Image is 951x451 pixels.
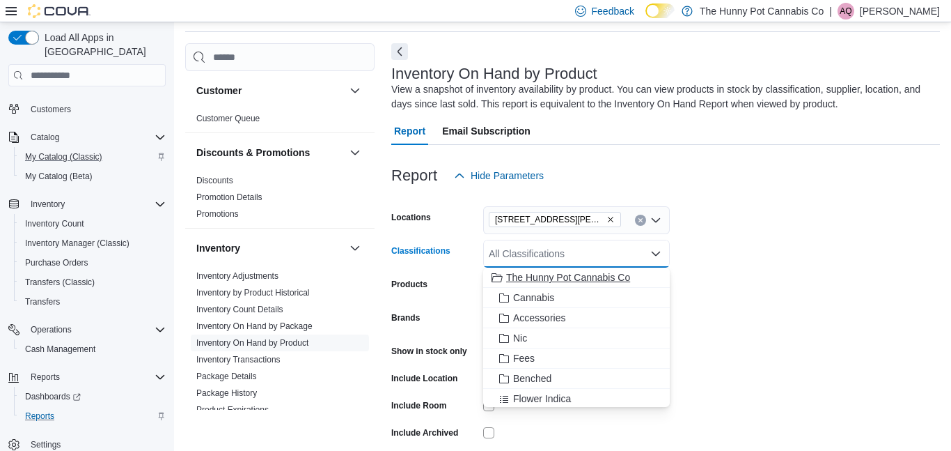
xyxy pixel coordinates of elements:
[25,196,70,213] button: Inventory
[31,372,60,383] span: Reports
[25,277,95,288] span: Transfers (Classic)
[196,287,310,298] span: Inventory by Product Historical
[3,99,171,119] button: Customers
[860,3,940,20] p: [PERSON_NAME]
[196,113,260,124] span: Customer Queue
[196,304,283,315] span: Inventory Count Details
[592,4,634,18] span: Feedback
[19,274,100,291] a: Transfers (Classic)
[196,146,344,160] button: Discounts & Promotions
[25,100,166,118] span: Customers
[196,84,344,98] button: Customer
[829,3,832,20] p: |
[196,271,278,281] a: Inventory Adjustments
[25,257,88,268] span: Purchase Orders
[495,213,604,227] span: [STREET_ADDRESS][PERSON_NAME]
[28,4,91,18] img: Cova
[650,248,661,259] button: Close list of options
[19,235,135,252] a: Inventory Manager (Classic)
[196,321,313,331] a: Inventory On Hand by Package
[391,212,431,223] label: Locations
[196,270,278,282] span: Inventory Adjustments
[19,215,166,232] span: Inventory Count
[196,175,233,186] span: Discounts
[196,372,257,381] a: Package Details
[391,427,458,438] label: Include Archived
[840,3,851,20] span: AQ
[483,268,670,288] button: The Hunny Pot Cannabis Co
[196,338,308,348] a: Inventory On Hand by Product
[14,406,171,426] button: Reports
[483,389,670,409] button: Flower Indica
[19,254,94,271] a: Purchase Orders
[196,305,283,314] a: Inventory Count Details
[185,172,375,228] div: Discounts & Promotions
[635,215,646,226] button: Clear input
[25,391,81,402] span: Dashboards
[25,171,93,182] span: My Catalog (Beta)
[196,337,308,349] span: Inventory On Hand by Product
[196,405,269,415] a: Product Expirations
[391,373,457,384] label: Include Location
[14,167,171,186] button: My Catalog (Beta)
[391,312,420,323] label: Brands
[196,192,262,203] span: Promotion Details
[31,324,72,335] span: Operations
[3,320,171,339] button: Operations
[19,168,166,185] span: My Catalog (Beta)
[25,369,65,385] button: Reports
[196,114,260,123] a: Customer Queue
[483,308,670,328] button: Accessories
[31,439,61,450] span: Settings
[19,388,166,405] span: Dashboards
[391,400,446,411] label: Include Room
[391,346,467,357] label: Show in stock only
[650,215,661,226] button: Open list of options
[391,43,408,60] button: Next
[185,110,375,132] div: Customer
[606,215,615,224] button: Remove 3850 Sheppard Ave E from selection in this group
[14,339,171,359] button: Cash Management
[19,408,60,425] a: Reports
[25,238,129,249] span: Inventory Manager (Classic)
[483,349,670,369] button: Fees
[442,117,530,145] span: Email Subscription
[513,372,551,385] span: Benched
[31,199,65,210] span: Inventory
[347,144,363,161] button: Discounts & Promotions
[14,292,171,312] button: Transfers
[19,293,166,310] span: Transfers
[25,344,95,355] span: Cash Management
[196,209,239,219] a: Promotions
[19,274,166,291] span: Transfers (Classic)
[25,151,102,162] span: My Catalog (Classic)
[31,104,71,115] span: Customers
[19,254,166,271] span: Purchase Orders
[391,66,597,82] h3: Inventory On Hand by Product
[14,253,171,273] button: Purchase Orders
[14,147,171,167] button: My Catalog (Classic)
[25,218,84,229] span: Inventory Count
[471,169,544,183] span: Hide Parameters
[513,351,535,365] span: Fees
[391,279,427,290] label: Products
[19,341,101,358] a: Cash Management
[391,82,933,112] div: View a snapshot of inventory availability by product. You can view products in stock by classific...
[14,234,171,253] button: Inventory Manager (Classic)
[14,214,171,234] button: Inventory Count
[700,3,824,20] p: The Hunny Pot Cannabis Co
[196,192,262,202] a: Promotion Details
[513,392,571,406] span: Flower Indica
[19,148,108,165] a: My Catalog (Classic)
[19,408,166,425] span: Reports
[25,101,77,118] a: Customers
[506,270,630,284] span: The Hunny Pot Cannabis Co
[196,176,233,185] a: Discounts
[196,388,257,399] span: Package History
[483,369,670,389] button: Benched
[196,288,310,298] a: Inventory by Product Historical
[448,162,549,190] button: Hide Parameters
[31,132,59,143] span: Catalog
[19,341,166,358] span: Cash Management
[25,296,60,307] span: Transfers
